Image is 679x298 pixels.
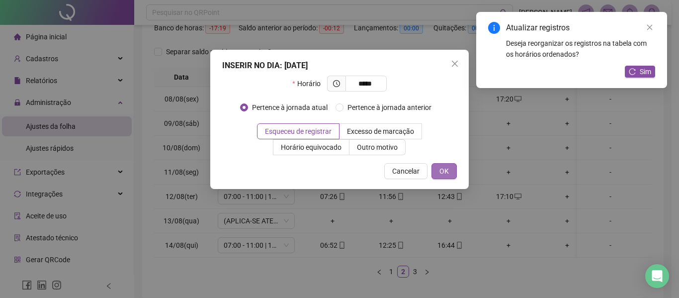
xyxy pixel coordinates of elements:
[644,22,655,33] a: Close
[451,60,459,68] span: close
[343,102,435,113] span: Pertence à jornada anterior
[439,166,449,177] span: OK
[357,143,398,151] span: Outro motivo
[248,102,332,113] span: Pertence à jornada atual
[392,166,420,177] span: Cancelar
[640,66,651,77] span: Sim
[333,80,340,87] span: clock-circle
[292,76,327,92] label: Horário
[222,60,457,72] div: INSERIR NO DIA : [DATE]
[506,22,655,34] div: Atualizar registros
[488,22,500,34] span: info-circle
[281,143,341,151] span: Horário equivocado
[384,163,427,179] button: Cancelar
[347,127,414,135] span: Excesso de marcação
[431,163,457,179] button: OK
[625,66,655,78] button: Sim
[646,24,653,31] span: close
[506,38,655,60] div: Deseja reorganizar os registros na tabela com os horários ordenados?
[629,68,636,75] span: reload
[447,56,463,72] button: Close
[645,264,669,288] div: Open Intercom Messenger
[265,127,332,135] span: Esqueceu de registrar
